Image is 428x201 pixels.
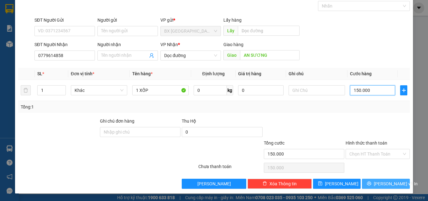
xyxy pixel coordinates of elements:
span: BX [GEOGRAPHIC_DATA] - [12,36,70,42]
input: Dọc đường [238,26,300,36]
label: Ghi chú đơn hàng [100,119,134,124]
span: delete [263,181,267,186]
span: Thu Hộ [182,119,196,124]
label: Hình thức thanh toán [346,140,387,145]
span: Giá trị hàng [238,71,261,76]
button: save[PERSON_NAME] [313,179,361,189]
span: [PERSON_NAME] và In [374,180,418,187]
span: VP Nhận [160,42,178,47]
span: 0905491661 - [59,45,90,50]
button: delete [21,85,31,95]
span: Khác [75,86,123,95]
span: [PERSON_NAME] [325,180,358,187]
span: BX Miền Đông cũ - [16,45,90,50]
span: BX Quảng Ngãi ĐT: [22,22,87,34]
span: save [318,181,322,186]
span: Gửi: [3,36,12,42]
div: Người gửi [97,17,158,24]
input: Dọc đường [240,50,300,60]
span: Đơn vị tính [71,71,94,76]
span: Decrease Value [59,90,65,95]
span: Increase Value [59,86,65,90]
div: SĐT Người Gửi [34,17,95,24]
span: Dọc đường [164,51,217,60]
img: logo [3,5,21,33]
span: down [60,91,64,95]
span: Giao [223,50,240,60]
div: Chưa thanh toán [198,163,263,174]
span: plus [400,88,407,93]
button: [PERSON_NAME] [182,179,246,189]
span: 0941 78 2525 [22,22,87,34]
input: Ghi chú đơn hàng [100,127,180,137]
span: Giao hàng [223,42,243,47]
button: deleteXóa Thông tin [248,179,312,189]
span: Cước hàng [350,71,372,76]
div: VP gửi [160,17,221,24]
span: user-add [149,53,154,58]
span: BX Quảng Ngãi [164,26,217,36]
input: 0 [238,85,283,95]
div: Người nhận [97,41,158,48]
div: Tổng: 1 [21,103,166,110]
input: Ghi Chú [289,85,345,95]
span: Tổng cước [264,140,284,145]
div: SĐT Người Nhận [34,41,95,48]
span: Tên hàng [132,71,153,76]
span: kg [227,85,233,95]
span: Lấy [223,26,238,36]
button: plus [400,85,407,95]
span: Nhận: [3,45,90,50]
span: printer [367,181,371,186]
span: Xóa Thông tin [269,180,297,187]
strong: CÔNG TY CP BÌNH TÂM [22,3,85,21]
input: VD: Bàn, Ghế [132,85,189,95]
span: Định lượng [202,71,224,76]
span: Lấy hàng [223,18,242,23]
button: printer[PERSON_NAME] và In [362,179,410,189]
span: up [60,87,64,90]
span: SL [37,71,42,76]
th: Ghi chú [286,68,347,80]
span: [PERSON_NAME] [197,180,231,187]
